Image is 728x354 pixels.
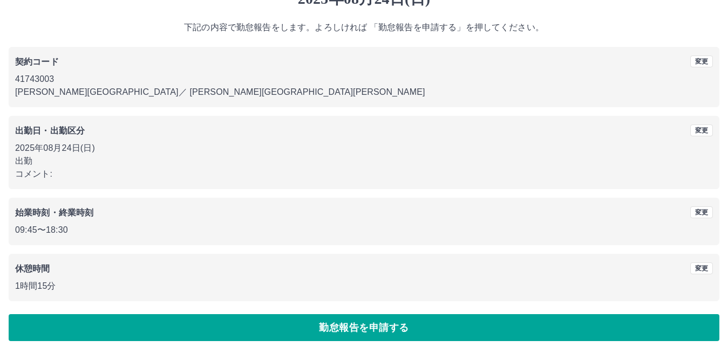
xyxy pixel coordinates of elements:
p: [PERSON_NAME][GEOGRAPHIC_DATA] ／ [PERSON_NAME][GEOGRAPHIC_DATA][PERSON_NAME] [15,86,713,99]
p: 41743003 [15,73,713,86]
p: コメント: [15,168,713,181]
button: 変更 [690,55,713,67]
b: 出勤日・出勤区分 [15,126,85,135]
button: 変更 [690,124,713,136]
p: 1時間15分 [15,280,713,293]
p: 2025年08月24日(日) [15,142,713,155]
b: 契約コード [15,57,59,66]
p: 下記の内容で勤怠報告をします。よろしければ 「勤怠報告を申請する」を押してください。 [9,21,719,34]
button: 勤怠報告を申請する [9,314,719,341]
button: 変更 [690,206,713,218]
button: 変更 [690,262,713,274]
b: 休憩時間 [15,264,50,273]
b: 始業時刻・終業時刻 [15,208,93,217]
p: 09:45 〜 18:30 [15,224,713,237]
p: 出勤 [15,155,713,168]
